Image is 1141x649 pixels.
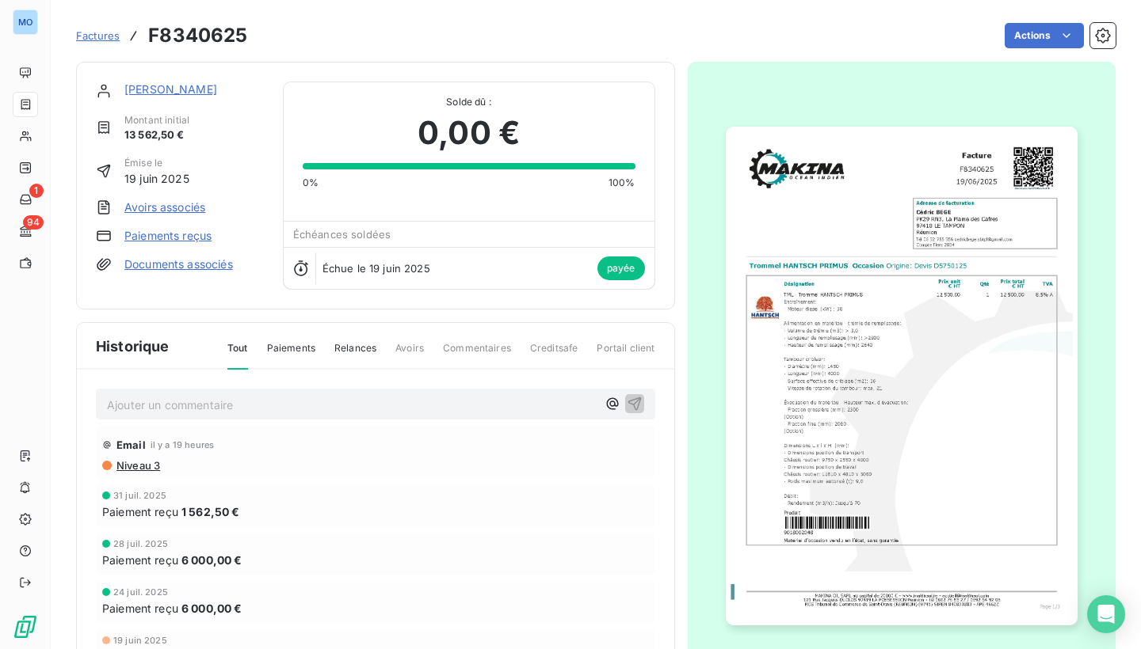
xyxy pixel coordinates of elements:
[124,256,233,272] a: Documents associés
[597,341,654,368] span: Portail client
[113,587,168,597] span: 24 juil. 2025
[1005,23,1084,48] button: Actions
[76,28,120,44] a: Factures
[102,552,178,568] span: Paiement reçu
[148,21,247,50] h3: F8340625
[124,156,189,170] span: Émise le
[102,503,178,520] span: Paiement reçu
[124,170,189,187] span: 19 juin 2025
[124,199,205,215] a: Avoirs associés
[181,552,242,568] span: 6 000,00 €
[334,341,376,368] span: Relances
[609,176,635,190] span: 100%
[29,184,44,198] span: 1
[322,262,430,275] span: Échue le 19 juin 2025
[418,109,520,157] span: 0,00 €
[124,228,212,244] a: Paiements reçus
[530,341,578,368] span: Creditsafe
[76,29,120,42] span: Factures
[597,256,645,280] span: payée
[303,95,635,109] span: Solde dû :
[181,503,240,520] span: 1 562,50 €
[113,636,167,645] span: 19 juin 2025
[293,228,391,241] span: Échéances soldées
[1087,595,1125,633] div: Open Intercom Messenger
[96,336,170,357] span: Historique
[303,176,319,190] span: 0%
[113,491,166,500] span: 31 juil. 2025
[115,459,160,472] span: Niveau 3
[181,600,242,617] span: 6 000,00 €
[151,440,214,450] span: il y a 19 heures
[113,539,168,548] span: 28 juil. 2025
[13,614,38,640] img: Logo LeanPay
[124,127,189,143] span: 13 562,50 €
[124,82,217,96] a: [PERSON_NAME]
[395,341,424,368] span: Avoirs
[124,113,189,127] span: Montant initial
[102,600,178,617] span: Paiement reçu
[227,341,248,370] span: Tout
[726,127,1078,626] img: invoice_thumbnail
[23,215,44,230] span: 94
[13,9,38,35] div: MO
[116,438,146,451] span: Email
[267,341,315,368] span: Paiements
[443,341,511,368] span: Commentaires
